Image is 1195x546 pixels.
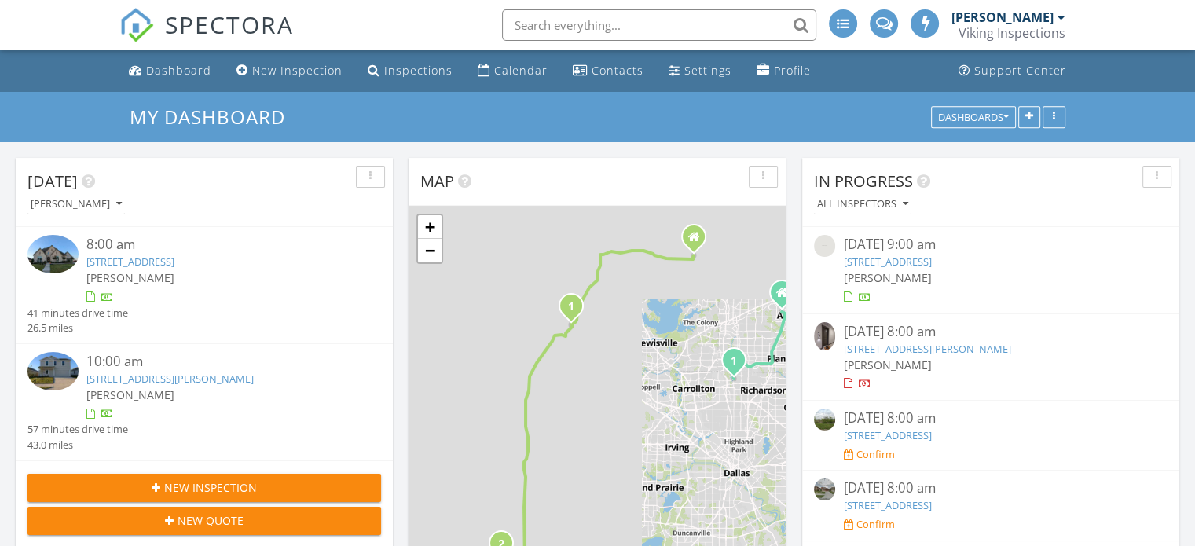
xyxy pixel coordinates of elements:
img: streetview [814,409,835,430]
img: The Best Home Inspection Software - Spectora [119,8,154,42]
div: 1031 Fullerton Dr., Allen TX 75013 [782,292,791,302]
span: [PERSON_NAME] [843,270,931,285]
a: [STREET_ADDRESS] [86,255,174,269]
button: Dashboards [931,106,1016,128]
div: [DATE] 8:00 am [843,322,1138,342]
div: Calendar [494,63,548,78]
input: Search everything... [502,9,816,41]
div: [DATE] 8:00 am [843,409,1138,428]
div: 6002 Costera Ln, Dallas, TX 75248 [734,360,743,369]
div: 10:00 am [86,352,352,372]
div: [DATE] 9:00 am [843,235,1138,255]
div: Confirm [856,518,894,530]
a: Inspections [361,57,459,86]
button: [PERSON_NAME] [27,194,125,215]
div: 41 minutes drive time [27,306,128,321]
i: 1 [731,356,737,367]
a: [STREET_ADDRESS] [843,255,931,269]
div: [PERSON_NAME] [31,199,122,210]
span: Map [420,170,454,192]
div: Contacts [592,63,643,78]
span: In Progress [814,170,913,192]
div: 57 minutes drive time [27,422,128,437]
a: Contacts [566,57,650,86]
div: Inspections [384,63,453,78]
div: All Inspectors [817,199,908,210]
span: [DATE] [27,170,78,192]
div: New Inspection [252,63,343,78]
a: Zoom in [418,215,442,239]
a: [DATE] 8:00 am [STREET_ADDRESS][PERSON_NAME] [PERSON_NAME] [814,322,1168,392]
a: Confirm [843,447,894,462]
a: Dashboard [123,57,218,86]
span: [PERSON_NAME] [86,270,174,285]
div: Settings [684,63,731,78]
a: Profile [750,57,817,86]
span: [PERSON_NAME] [843,357,931,372]
div: 43.0 miles [27,438,128,453]
a: [STREET_ADDRESS][PERSON_NAME] [843,342,1010,356]
a: SPECTORA [119,21,294,54]
div: 8:00 am [86,235,352,255]
a: [DATE] 8:00 am [STREET_ADDRESS] Confirm [814,478,1168,532]
span: [PERSON_NAME] [86,387,174,402]
img: 9552318%2Fcover_photos%2Fy41RJ95unEai3MbAxh2s%2Fsmall.jpg [27,235,79,273]
a: [STREET_ADDRESS][PERSON_NAME] [86,372,254,386]
div: Support Center [974,63,1066,78]
a: [STREET_ADDRESS] [843,498,931,512]
a: Calendar [471,57,554,86]
img: 9555804%2Freports%2F36295d74-121e-4fd9-87b8-469d8a1780ce%2Fcover_photos%2FkgIrNc734O6W7CQwFgNn%2F... [27,352,79,390]
span: New Quote [178,512,244,529]
a: Settings [662,57,738,86]
a: [STREET_ADDRESS] [843,428,931,442]
a: Support Center [952,57,1072,86]
a: Confirm [843,517,894,532]
span: SPECTORA [165,8,294,41]
button: All Inspectors [814,194,911,215]
img: 9557997%2Fcover_photos%2FThiJk3KnDOJSbLHm7h73%2Fsmall.jpg [814,322,835,351]
span: New Inspection [164,479,257,496]
div: 26.5 miles [27,321,128,335]
div: Dashboard [146,63,211,78]
i: 1 [568,302,574,313]
div: Dashboards [938,112,1009,123]
img: streetview [814,478,835,500]
button: New Inspection [27,474,381,502]
a: New Inspection [230,57,349,86]
a: 8:00 am [STREET_ADDRESS] [PERSON_NAME] 41 minutes drive time 26.5 miles [27,235,381,335]
img: streetview [814,235,835,256]
div: [PERSON_NAME] [951,9,1054,25]
a: [DATE] 8:00 am [STREET_ADDRESS] Confirm [814,409,1168,462]
button: New Quote [27,507,381,535]
div: Profile [774,63,811,78]
a: [DATE] 9:00 am [STREET_ADDRESS] [PERSON_NAME] [814,235,1168,305]
div: Viking Inspections [959,25,1065,41]
a: My Dashboard [130,104,299,130]
div: Confirm [856,448,894,460]
a: Zoom out [418,239,442,262]
div: 7304 Canyon Pt, Lantana, TX 76226 [571,306,581,315]
div: 14864 Fishtrap Rd Apt 6306, Aubrey TX 76227 [694,236,703,246]
a: 10:00 am [STREET_ADDRESS][PERSON_NAME] [PERSON_NAME] 57 minutes drive time 43.0 miles [27,352,381,453]
div: [DATE] 8:00 am [843,478,1138,498]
